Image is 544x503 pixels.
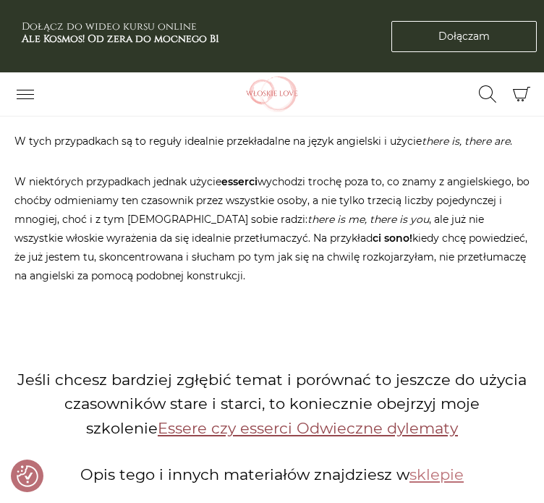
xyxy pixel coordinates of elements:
img: Revisit consent button [17,465,38,487]
a: Dołączam [391,21,537,52]
h3: Dołącz do wideo kursu online [22,21,219,46]
a: sklepie [409,465,464,483]
button: Przełącz formularz wyszukiwania [469,82,506,106]
span: Dołączam [438,29,490,44]
em: there is, there are [422,135,510,148]
button: Koszyk [506,79,537,110]
button: Preferencje co do zgód [17,465,38,487]
p: Jeśli chcesz bardziej zgłębić temat i porównać to jeszcze do użycia czasowników stare i starci, t... [14,368,530,441]
button: Przełącz nawigację [7,82,43,106]
a: Essere czy esserci Odwieczne dylematy [158,419,458,437]
strong: esserci [221,175,258,188]
p: Opis tego i innych materiałów znajdziesz w [14,462,530,487]
p: W tych przypadkach są to reguły idealnie przekładalne na język angielski i użycie . [14,132,530,151]
p: W niektórych przypadkach jednak użycie wychodzi trochę poza to, co znamy z angielskiego, bo choćb... [14,172,530,285]
b: Ale Kosmos! Od zera do mocnego B1 [22,32,219,46]
img: Włoskielove [225,76,319,112]
strong: ci sono! [373,232,412,245]
em: there is me, there is you [307,213,429,226]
